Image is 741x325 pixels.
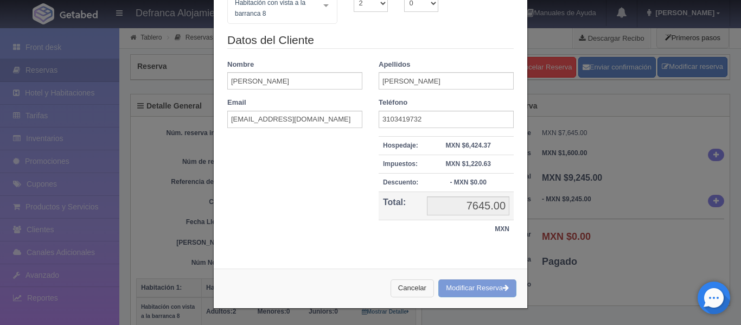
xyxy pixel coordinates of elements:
[379,98,407,108] label: Teléfono
[495,225,509,233] strong: MXN
[445,160,490,168] strong: MXN $1,220.63
[450,179,486,186] strong: - MXN $0.00
[227,98,246,108] label: Email
[227,60,254,70] label: Nombre
[227,32,514,49] legend: Datos del Cliente
[379,173,423,192] th: Descuento:
[391,279,434,297] button: Cancelar
[379,155,423,173] th: Impuestos:
[379,60,411,70] label: Apellidos
[445,142,490,149] strong: MXN $6,424.37
[379,192,423,220] th: Total:
[379,136,423,155] th: Hospedaje:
